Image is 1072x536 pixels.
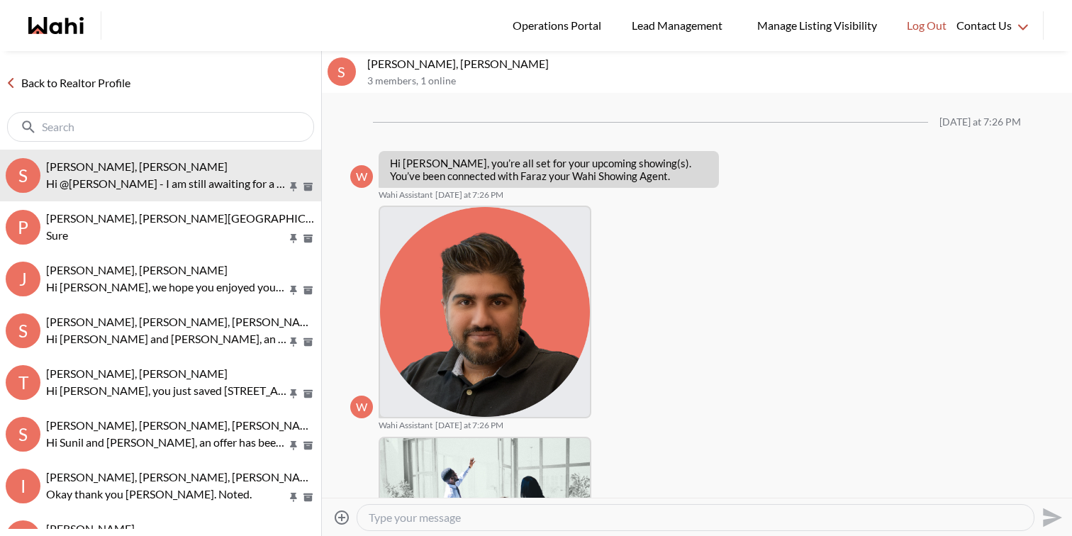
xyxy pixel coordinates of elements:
button: Pin [287,388,300,400]
button: Archive [301,440,316,452]
div: j [6,262,40,296]
span: Lead Management [632,16,727,35]
span: [PERSON_NAME], [PERSON_NAME] [46,160,228,173]
div: W [350,165,373,188]
input: Search [42,120,282,134]
a: Wahi homepage [28,17,84,34]
span: Log Out [907,16,947,35]
textarea: Type your message [369,510,1022,525]
button: Pin [287,233,300,245]
span: Operations Portal [513,16,606,35]
div: W [350,396,373,418]
button: Archive [301,336,316,348]
p: Hi @[PERSON_NAME] - I am still awaiting for a confirmation in regards to our showing [DATE]. I wi... [46,175,287,192]
div: P [6,210,40,245]
span: [PERSON_NAME], [PERSON_NAME][GEOGRAPHIC_DATA] [46,211,342,225]
p: Sure [46,227,287,244]
div: I [6,469,40,503]
div: S [6,158,40,193]
div: S [6,417,40,452]
button: Archive [301,388,316,400]
button: Archive [301,491,316,503]
div: S [6,313,40,348]
button: Pin [287,284,300,296]
button: Archive [301,181,316,193]
p: 3 members , 1 online [367,75,1066,87]
span: [PERSON_NAME], [PERSON_NAME] [46,263,228,277]
time: 2025-09-09T23:26:18.177Z [435,420,503,431]
p: Hi [PERSON_NAME], you just saved [STREET_ADDRESS]. Would you like to book a showing or receive mo... [46,382,287,399]
time: 2025-09-09T23:26:15.097Z [435,189,503,201]
span: [PERSON_NAME] [46,522,135,535]
div: S [328,57,356,86]
p: Okay thank you [PERSON_NAME]. Noted. [46,486,287,503]
button: Pin [287,491,300,503]
span: Wahi Assistant [379,420,432,431]
p: Hi Sunil and [PERSON_NAME], an offer has been submitted for [STREET_ADDRESS]. If you’re still int... [46,434,287,451]
div: [DATE] at 7:26 PM [939,116,1021,128]
span: [PERSON_NAME], [PERSON_NAME] [46,367,228,380]
button: Archive [301,233,316,245]
span: [PERSON_NAME], [PERSON_NAME], [PERSON_NAME], [PERSON_NAME] [46,470,413,484]
p: Hi [PERSON_NAME], you’re all set for your upcoming showing(s). You’ve been connected with Faraz y... [390,157,708,182]
span: Manage Listing Visibility [753,16,881,35]
button: Archive [301,284,316,296]
button: Pin [287,440,300,452]
img: d03c15c2156146a3.png [380,207,590,417]
button: Send [1034,501,1066,533]
span: [PERSON_NAME], [PERSON_NAME], [PERSON_NAME] [46,315,320,328]
div: T [6,365,40,400]
button: Pin [287,181,300,193]
button: Pin [287,336,300,348]
p: Hi [PERSON_NAME], we hope you enjoyed your showings! Did the properties meet your criteria? What ... [46,279,287,296]
span: [PERSON_NAME], [PERSON_NAME], [PERSON_NAME] [46,418,320,432]
span: Wahi Assistant [379,189,432,201]
p: [PERSON_NAME], [PERSON_NAME] [367,57,1066,71]
p: Hi [PERSON_NAME] and [PERSON_NAME], an offer has been submitted for [STREET_ADDRESS][PERSON_NAME]... [46,330,287,347]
